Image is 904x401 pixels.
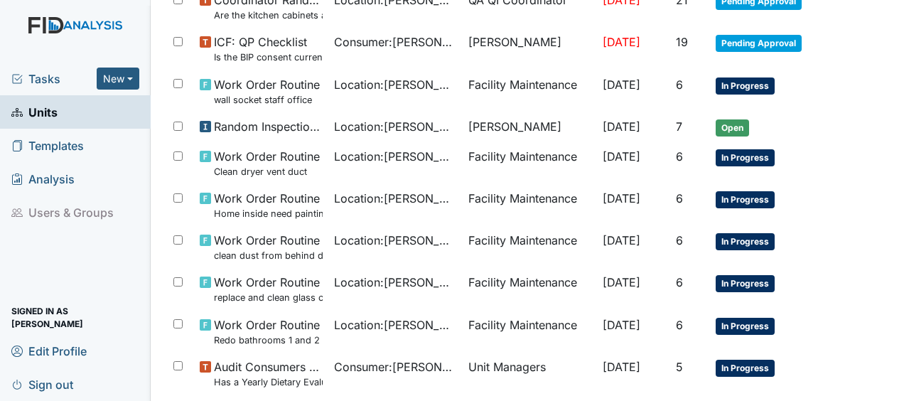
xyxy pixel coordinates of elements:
span: [DATE] [603,191,640,205]
span: Pending Approval [716,35,802,52]
small: clean dust from behind dryer [214,249,323,262]
td: Facility Maintenance [463,226,597,268]
span: Units [11,101,58,123]
span: 6 [676,191,683,205]
small: Redo bathrooms 1 and 2 [214,333,320,347]
td: Unit Managers [463,353,597,395]
span: Sign out [11,373,73,395]
span: Work Order Routine Clean dryer vent duct [214,148,320,178]
span: In Progress [716,318,775,335]
span: 6 [676,149,683,164]
span: Location : [PERSON_NAME] [334,232,457,249]
span: Signed in as [PERSON_NAME] [11,306,139,328]
span: 19 [676,35,688,49]
span: Consumer : [PERSON_NAME][GEOGRAPHIC_DATA] [334,33,457,50]
span: [DATE] [603,233,640,247]
span: Location : [PERSON_NAME] [334,76,457,93]
span: In Progress [716,360,775,377]
td: Facility Maintenance [463,70,597,112]
span: [DATE] [603,360,640,374]
span: Audit Consumers Charts Has a Yearly Dietary Evaluation been completed? [214,358,323,389]
span: [DATE] [603,275,640,289]
span: Location : [PERSON_NAME] [334,118,457,135]
span: 7 [676,119,682,134]
span: Work Order Routine wall socket staff office [214,76,320,107]
a: Tasks [11,70,97,87]
small: Has a Yearly Dietary Evaluation been completed? [214,375,323,389]
span: In Progress [716,77,775,95]
span: Location : [PERSON_NAME] [334,316,457,333]
span: 6 [676,77,683,92]
td: Facility Maintenance [463,311,597,353]
span: Work Order Routine Redo bathrooms 1 and 2 [214,316,320,347]
span: In Progress [716,233,775,250]
small: Is the BIP consent current? (document the date, BIP number in the comment section) [214,50,323,64]
span: Location : [PERSON_NAME] [334,148,457,165]
span: [DATE] [603,35,640,49]
span: In Progress [716,275,775,292]
span: [DATE] [603,318,640,332]
span: [DATE] [603,119,640,134]
span: Templates [11,134,84,156]
small: replace and clean glass covers car port [214,291,323,304]
button: New [97,68,139,90]
small: Clean dryer vent duct [214,165,320,178]
span: [DATE] [603,149,640,164]
span: Work Order Routine clean dust from behind dryer [214,232,323,262]
span: [DATE] [603,77,640,92]
span: 6 [676,233,683,247]
td: Facility Maintenance [463,142,597,184]
span: Open [716,119,749,137]
td: [PERSON_NAME] [463,28,597,70]
span: Location : [PERSON_NAME] [334,190,457,207]
small: Home inside need painting [214,207,323,220]
td: Facility Maintenance [463,268,597,310]
span: Work Order Routine replace and clean glass covers car port [214,274,323,304]
span: 6 [676,318,683,332]
span: In Progress [716,191,775,208]
span: Edit Profile [11,340,87,362]
span: 6 [676,275,683,289]
span: ICF: QP Checklist Is the BIP consent current? (document the date, BIP number in the comment section) [214,33,323,64]
td: Facility Maintenance [463,184,597,226]
span: In Progress [716,149,775,166]
small: Are the kitchen cabinets and floors clean? [214,9,323,22]
span: Location : [PERSON_NAME] [334,274,457,291]
span: Random Inspection for AM [214,118,323,135]
td: [PERSON_NAME] [463,112,597,142]
span: Work Order Routine Home inside need painting [214,190,323,220]
span: 5 [676,360,683,374]
span: Analysis [11,168,75,190]
small: wall socket staff office [214,93,320,107]
span: Consumer : [PERSON_NAME] [334,358,457,375]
